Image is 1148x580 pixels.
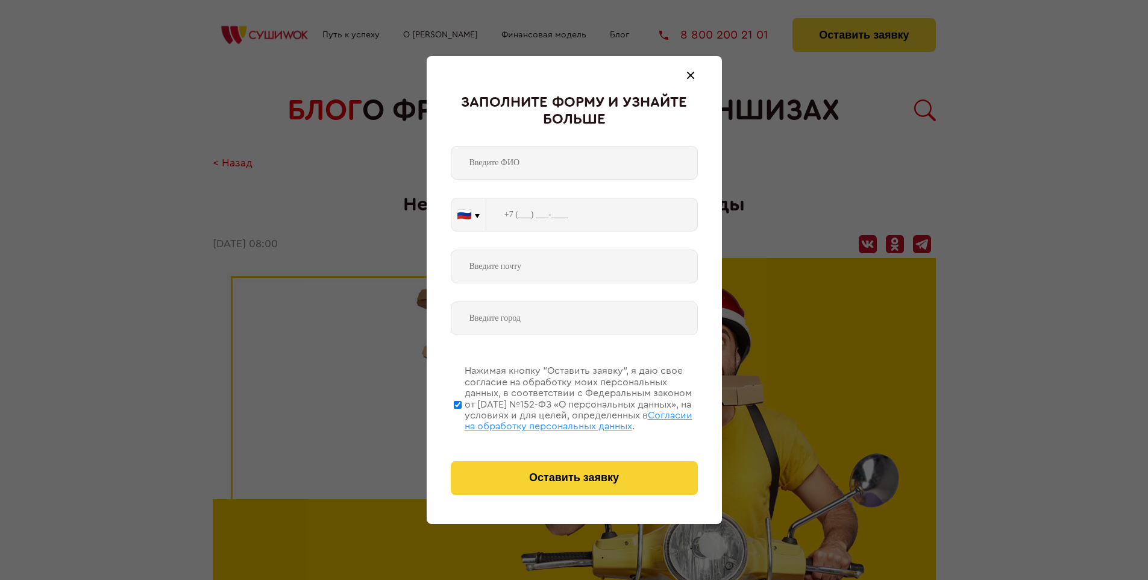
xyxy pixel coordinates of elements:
input: Введите город [451,301,698,335]
div: Нажимая кнопку “Оставить заявку”, я даю свое согласие на обработку моих персональных данных, в со... [465,365,698,432]
button: 🇷🇺 [451,198,486,231]
input: +7 (___) ___-____ [486,198,698,232]
span: Согласии на обработку персональных данных [465,411,692,431]
input: Введите почту [451,250,698,283]
input: Введите ФИО [451,146,698,180]
button: Оставить заявку [451,461,698,495]
div: Заполните форму и узнайте больше [451,95,698,128]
